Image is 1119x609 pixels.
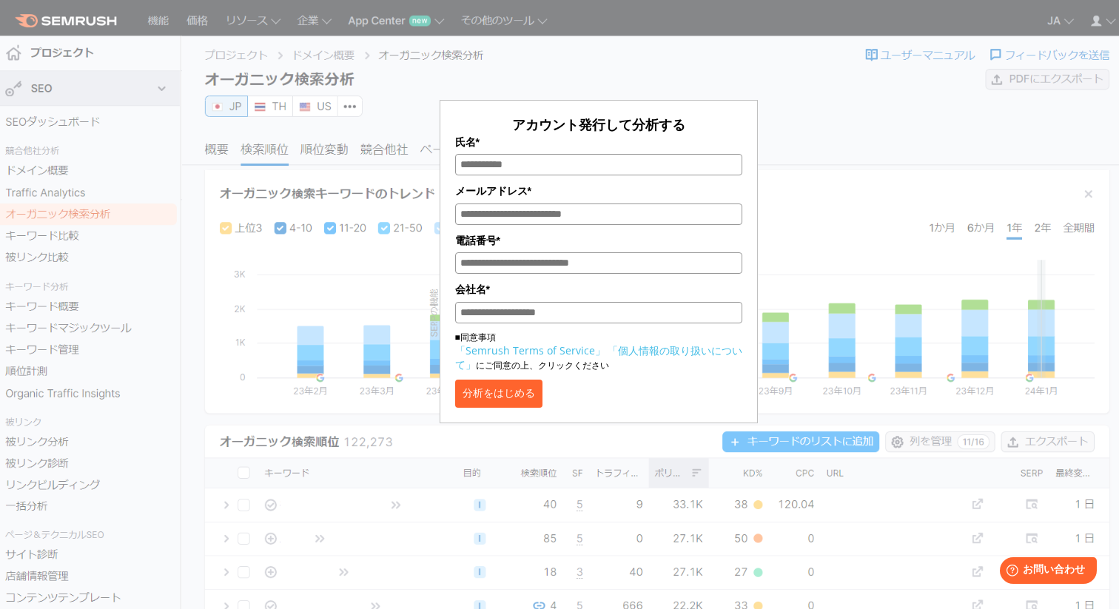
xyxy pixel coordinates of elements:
[455,331,742,372] p: ■同意事項 にご同意の上、クリックください
[455,343,742,371] a: 「個人情報の取り扱いについて」
[512,115,685,133] span: アカウント発行して分析する
[455,232,742,249] label: 電話番号*
[455,380,542,408] button: 分析をはじめる
[455,183,742,199] label: メールアドレス*
[455,343,605,357] a: 「Semrush Terms of Service」
[987,551,1103,593] iframe: Help widget launcher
